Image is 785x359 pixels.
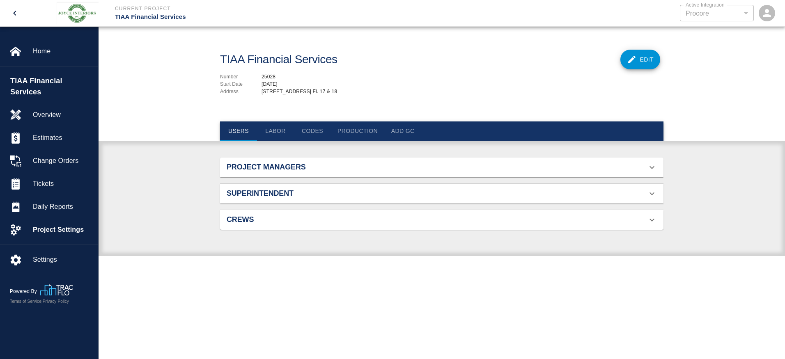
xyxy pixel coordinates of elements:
[262,88,663,95] div: [STREET_ADDRESS] Fl. 17 & 18
[43,299,69,304] a: Privacy Policy
[5,3,25,23] button: open drawer
[33,133,92,143] span: Estimates
[33,202,92,212] span: Daily Reports
[220,88,258,95] p: Address
[33,255,92,265] span: Settings
[686,1,725,8] label: Active Integration
[227,163,367,172] h2: Project Managers
[686,9,748,18] div: Procore
[33,225,92,235] span: Project Settings
[257,121,294,141] button: Labor
[220,158,663,177] div: Project Managers
[115,12,437,22] p: TIAA Financial Services
[33,156,92,166] span: Change Orders
[220,73,258,80] p: Number
[220,80,258,88] p: Start Date
[227,215,367,224] h2: Crews
[262,73,663,80] div: 25028
[220,184,663,204] div: Superintendent
[10,299,41,304] a: Terms of Service
[744,320,785,359] iframe: Chat Widget
[620,50,661,69] button: Edit
[40,284,73,295] img: TracFlo
[220,210,663,230] div: Crews
[10,288,40,295] p: Powered By
[220,53,337,66] h1: TIAA Financial Services
[331,121,384,141] button: Production
[384,121,421,141] button: Add GC
[33,110,92,120] span: Overview
[33,179,92,189] span: Tickets
[220,121,663,141] div: tabs navigation
[33,46,92,56] span: Home
[227,189,367,198] h2: Superintendent
[57,2,99,25] img: Joyce Interiors
[220,121,257,141] button: Users
[262,80,663,88] div: [DATE]
[115,5,437,12] p: Current Project
[10,75,94,98] span: TIAA Financial Services
[41,299,43,304] span: |
[294,121,331,141] button: Codes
